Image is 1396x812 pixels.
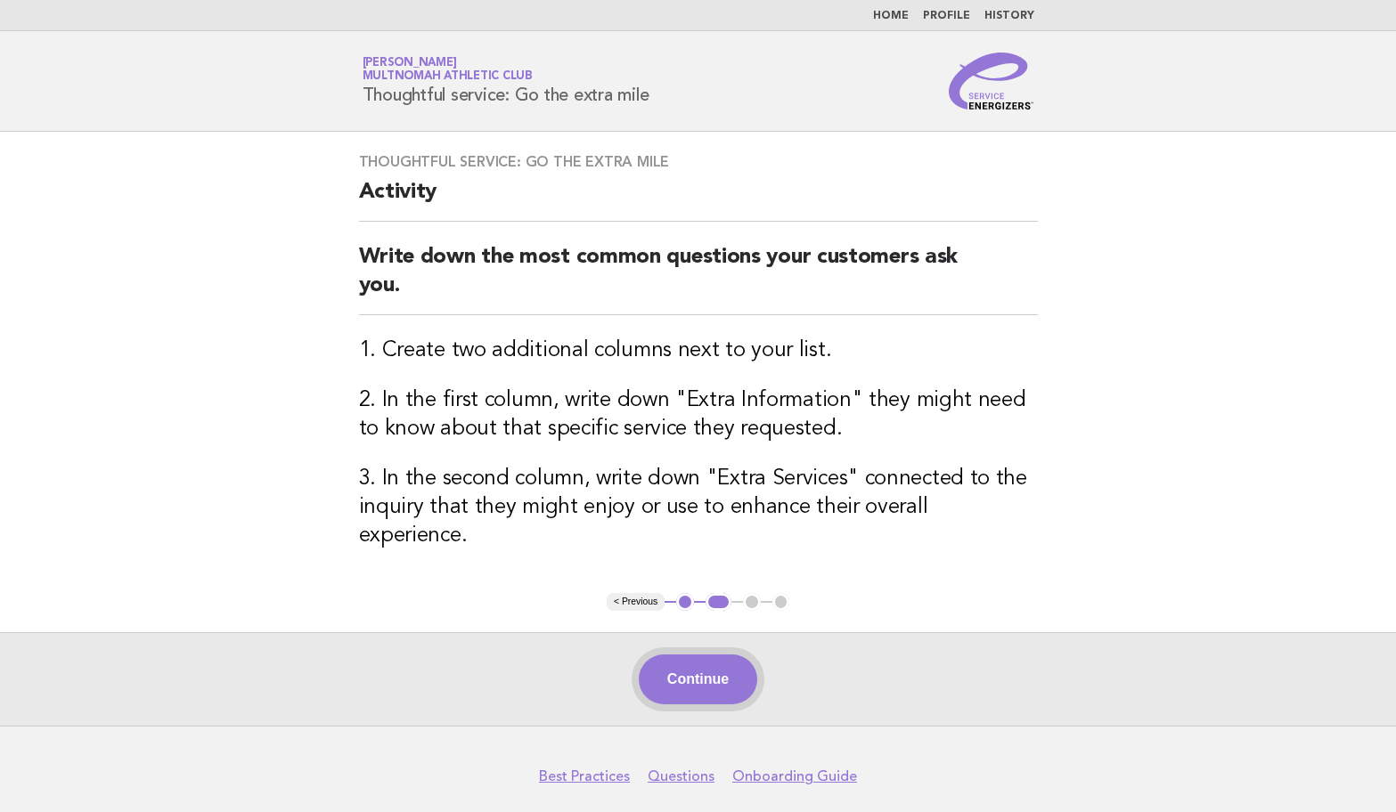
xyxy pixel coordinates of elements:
[923,11,970,21] a: Profile
[359,465,1038,550] h3: 3. In the second column, write down "Extra Services" connected to the inquiry that they might enj...
[359,178,1038,222] h2: Activity
[539,767,630,785] a: Best Practices
[732,767,857,785] a: Onboarding Guide
[984,11,1034,21] a: History
[676,593,694,611] button: 1
[359,243,1038,315] h2: Write down the most common questions your customers ask you.
[706,593,731,611] button: 2
[648,767,714,785] a: Questions
[359,386,1038,443] h3: 2. In the first column, write down "Extra Information" they might need to know about that specifi...
[639,654,757,704] button: Continue
[873,11,909,21] a: Home
[359,337,1038,365] h3: 1. Create two additional columns next to your list.
[607,593,665,611] button: < Previous
[363,58,649,104] h1: Thoughtful service: Go the extra mile
[949,53,1034,110] img: Service Energizers
[363,57,533,82] a: [PERSON_NAME]Multnomah Athletic Club
[359,153,1038,171] h3: Thoughtful service: Go the extra mile
[363,71,533,83] span: Multnomah Athletic Club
